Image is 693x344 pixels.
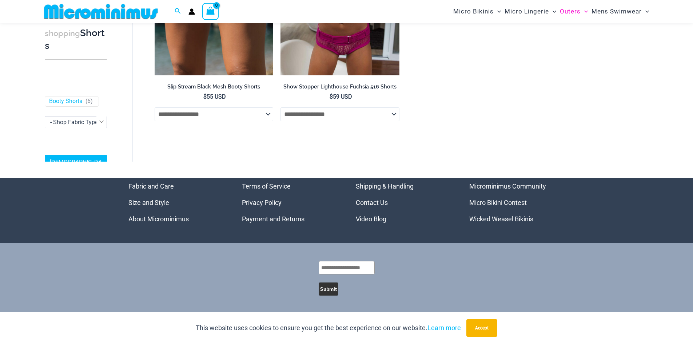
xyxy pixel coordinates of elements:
[356,215,386,223] a: Video Blog
[356,182,414,190] a: Shipping & Handling
[85,98,93,105] span: ( )
[242,178,338,227] aside: Footer Widget 2
[45,29,80,38] span: shopping
[50,119,98,126] span: - Shop Fabric Type
[581,2,588,21] span: Menu Toggle
[202,3,219,20] a: View Shopping Cart, empty
[469,178,565,227] aside: Footer Widget 4
[451,2,503,21] a: Micro BikinisMenu ToggleMenu Toggle
[45,27,107,52] h3: Shorts
[590,2,651,21] a: Mens SwimwearMenu ToggleMenu Toggle
[466,319,497,337] button: Accept
[242,199,282,206] a: Privacy Policy
[558,2,590,21] a: OutersMenu ToggleMenu Toggle
[330,93,352,100] bdi: 59 USD
[128,178,224,227] nav: Menu
[330,93,333,100] span: $
[128,215,189,223] a: About Microminimus
[494,2,501,21] span: Menu Toggle
[469,199,527,206] a: Micro Bikini Contest
[41,3,161,20] img: MM SHOP LOGO FLAT
[453,2,494,21] span: Micro Bikinis
[319,282,338,296] button: Submit
[188,8,195,15] a: Account icon link
[592,2,642,21] span: Mens Swimwear
[196,323,461,333] p: This website uses cookies to ensure you get the best experience on our website.
[45,116,107,128] span: - Shop Fabric Type
[469,215,533,223] a: Wicked Weasel Bikinis
[560,2,581,21] span: Outers
[203,93,207,100] span: $
[450,1,652,22] nav: Site Navigation
[242,215,304,223] a: Payment and Returns
[642,2,649,21] span: Menu Toggle
[45,155,107,182] a: [DEMOGRAPHIC_DATA] Sizing Guide
[128,178,224,227] aside: Footer Widget 1
[242,178,338,227] nav: Menu
[49,98,82,105] a: Booty Shorts
[155,83,274,90] h2: Slip Stream Black Mesh Booty Shorts
[128,199,169,206] a: Size and Style
[203,93,226,100] bdi: 55 USD
[280,83,399,90] h2: Show Stopper Lighthouse Fuchsia 516 Shorts
[427,324,461,332] a: Learn more
[469,178,565,227] nav: Menu
[128,182,174,190] a: Fabric and Care
[155,83,274,93] a: Slip Stream Black Mesh Booty Shorts
[356,199,388,206] a: Contact Us
[356,178,451,227] nav: Menu
[549,2,556,21] span: Menu Toggle
[175,7,181,16] a: Search icon link
[356,178,451,227] aside: Footer Widget 3
[280,83,399,93] a: Show Stopper Lighthouse Fuchsia 516 Shorts
[505,2,549,21] span: Micro Lingerie
[469,182,546,190] a: Microminimus Community
[242,182,291,190] a: Terms of Service
[503,2,558,21] a: Micro LingerieMenu ToggleMenu Toggle
[87,98,91,104] span: 6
